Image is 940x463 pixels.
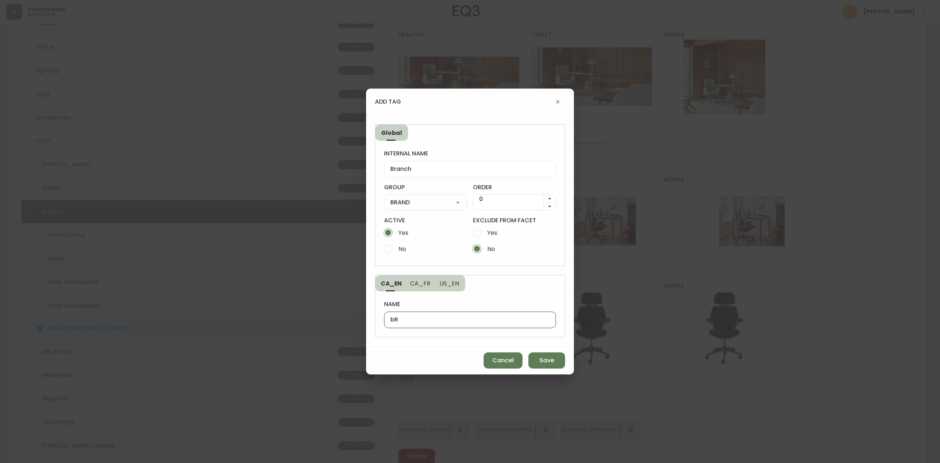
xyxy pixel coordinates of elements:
[487,245,495,253] span: No
[473,183,556,191] label: order
[539,356,554,365] span: Save
[484,352,523,369] button: Cancel
[375,98,401,106] h4: add tag
[410,280,430,287] span: CA_FR
[439,280,459,287] span: US_EN
[381,280,401,287] span: CA_EN
[384,150,556,158] label: internal name
[487,229,497,237] span: Yes
[528,352,565,369] button: Save
[384,300,556,308] label: name
[473,216,556,225] h4: exclude from facet
[398,229,408,237] span: Yes
[384,216,467,225] h4: active
[384,183,467,191] label: group
[381,129,402,137] span: Global
[398,245,406,253] span: No
[492,356,514,365] span: Cancel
